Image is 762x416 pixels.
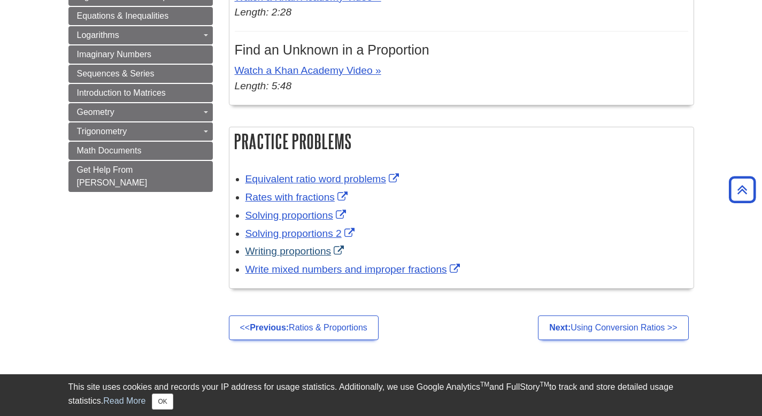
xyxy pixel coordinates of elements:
sup: TM [480,381,489,388]
a: Trigonometry [68,122,213,141]
a: Equations & Inequalities [68,7,213,25]
a: Link opens in new window [245,191,350,203]
span: Equations & Inequalities [77,11,169,20]
sup: TM [540,381,549,388]
button: Close [152,394,173,410]
a: Math Documents [68,142,213,160]
span: Geometry [77,107,114,117]
a: Sequences & Series [68,65,213,83]
span: Trigonometry [77,127,127,136]
a: Geometry [68,103,213,121]
a: Logarithms [68,26,213,44]
strong: Next: [549,323,571,332]
h3: Find an Unknown in a Proportion [235,42,688,58]
a: Next:Using Conversion Ratios >> [538,315,688,340]
span: Math Documents [77,146,142,155]
a: Back to Top [725,182,759,197]
em: Length: 2:28 [235,6,292,18]
span: Introduction to Matrices [77,88,166,97]
strong: Previous: [250,323,289,332]
a: Link opens in new window [245,245,347,257]
a: Link opens in new window [245,173,402,184]
a: Introduction to Matrices [68,84,213,102]
span: Imaginary Numbers [77,50,152,59]
span: Sequences & Series [77,69,155,78]
a: Watch a Khan Academy Video » [235,65,381,76]
a: Link opens in new window [245,228,357,239]
a: <<Previous:Ratios & Proportions [229,315,379,340]
em: Length: 5:48 [235,80,292,91]
a: Link opens in new window [245,210,349,221]
a: Imaginary Numbers [68,45,213,64]
span: Get Help From [PERSON_NAME] [77,165,148,187]
a: Read More [103,396,145,405]
div: This site uses cookies and records your IP address for usage statistics. Additionally, we use Goo... [68,381,694,410]
a: Get Help From [PERSON_NAME] [68,161,213,192]
span: Logarithms [77,30,119,40]
h2: Practice Problems [229,127,694,156]
a: Link opens in new window [245,264,463,275]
